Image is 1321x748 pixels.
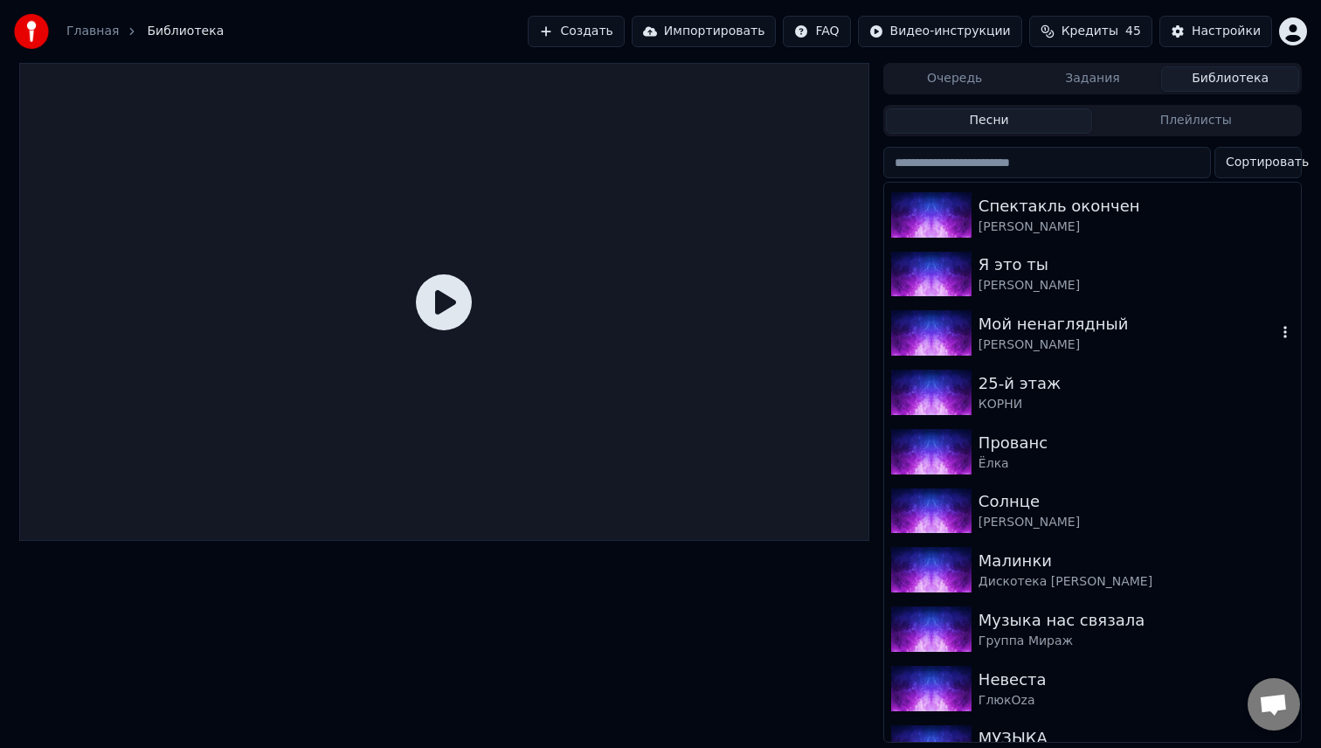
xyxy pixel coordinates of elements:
[979,312,1276,336] div: Мой ненаглядный
[979,514,1294,531] div: [PERSON_NAME]
[1226,154,1309,171] span: Сортировать
[979,549,1294,573] div: Малинки
[979,455,1294,473] div: Ёлка
[979,194,1294,218] div: Спектакль окончен
[14,14,49,49] img: youka
[979,692,1294,710] div: ГлюкOza
[858,16,1022,47] button: Видео-инструкции
[66,23,224,40] nav: breadcrumb
[1159,16,1272,47] button: Настройки
[979,608,1294,633] div: Музыка нас связала
[528,16,624,47] button: Создать
[979,633,1294,650] div: Группа Мираж
[979,277,1294,294] div: [PERSON_NAME]
[979,396,1294,413] div: КОРНИ
[1029,16,1152,47] button: Кредиты45
[147,23,224,40] span: Библиотека
[1092,108,1299,134] button: Плейлисты
[979,431,1294,455] div: Прованс
[632,16,777,47] button: Импортировать
[979,218,1294,236] div: [PERSON_NAME]
[66,23,119,40] a: Главная
[783,16,850,47] button: FAQ
[1024,66,1162,92] button: Задания
[1062,23,1118,40] span: Кредиты
[979,573,1294,591] div: Дискотека [PERSON_NAME]
[886,66,1024,92] button: Очередь
[979,371,1294,396] div: 25-й этаж
[979,336,1276,354] div: [PERSON_NAME]
[1248,678,1300,731] a: Открытый чат
[979,489,1294,514] div: Солнце
[979,253,1294,277] div: Я это ты
[886,108,1093,134] button: Песни
[1125,23,1141,40] span: 45
[1161,66,1299,92] button: Библиотека
[979,668,1294,692] div: Невеста
[1192,23,1261,40] div: Настройки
